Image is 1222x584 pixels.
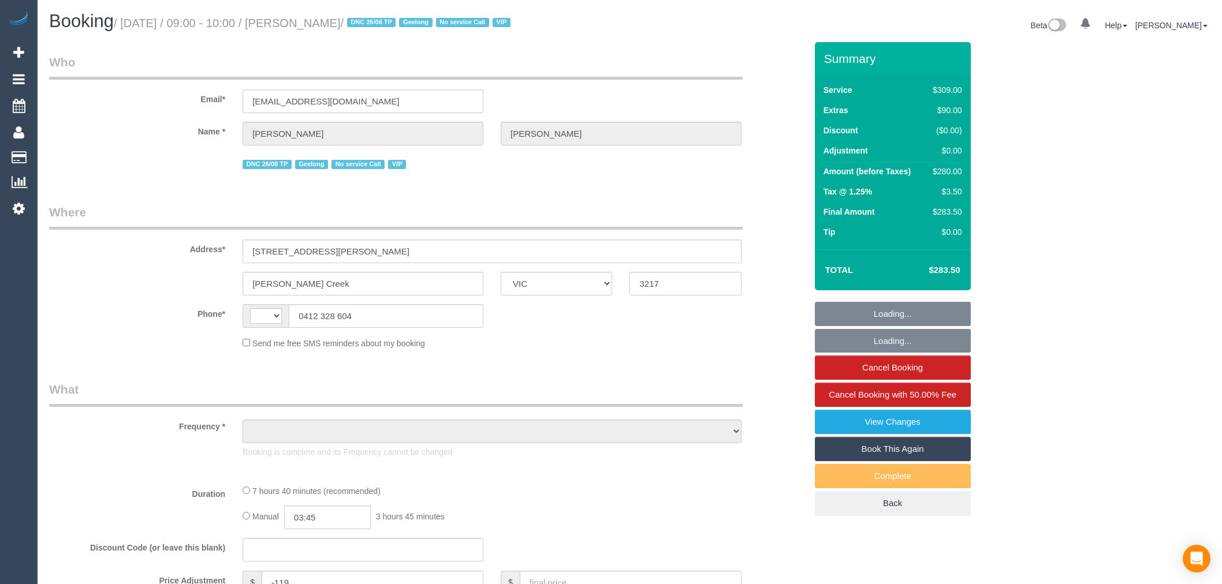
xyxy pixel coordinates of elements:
[815,491,971,515] a: Back
[824,166,911,177] label: Amount (before Taxes)
[824,186,872,197] label: Tax @ 1.25%
[829,390,956,399] span: Cancel Booking with 50.00% Fee
[40,538,234,553] label: Discount Code (or leave this blank)
[928,206,962,218] div: $283.50
[824,145,868,156] label: Adjustment
[824,52,965,65] h3: Summary
[928,186,962,197] div: $3.50
[824,226,836,238] label: Tip
[49,204,743,230] legend: Where
[252,512,279,521] span: Manual
[341,17,514,29] span: /
[815,437,971,461] a: Book This Again
[928,84,962,96] div: $309.00
[825,265,854,275] strong: Total
[928,166,962,177] div: $280.00
[7,12,30,28] img: Automaid Logo
[824,206,875,218] label: Final Amount
[40,417,234,432] label: Frequency *
[243,272,483,295] input: Suburb*
[815,355,971,380] a: Cancel Booking
[824,84,852,96] label: Service
[243,89,483,113] input: Email*
[388,160,406,169] span: VIP
[376,512,445,521] span: 3 hours 45 minutes
[824,125,858,136] label: Discount
[243,446,742,458] p: Booking is complete and its Frequency cannot be changed
[815,410,971,434] a: View Changes
[49,11,114,31] span: Booking
[1031,21,1067,30] a: Beta
[894,265,960,275] h4: $283.50
[399,18,432,27] span: Geelong
[501,122,742,145] input: Last Name*
[1135,21,1208,30] a: [PERSON_NAME]
[1047,18,1066,33] img: New interface
[928,145,962,156] div: $0.00
[928,226,962,238] div: $0.00
[40,304,234,320] label: Phone*
[815,383,971,407] a: Cancel Booking with 50.00% Fee
[289,304,483,328] input: Phone*
[40,484,234,500] label: Duration
[824,104,848,116] label: Extras
[347,18,396,27] span: DNC 26/08 TP
[1183,545,1210,572] div: Open Intercom Messenger
[49,54,743,80] legend: Who
[252,486,381,496] span: 7 hours 40 minutes (recommended)
[40,89,234,105] label: Email*
[40,122,234,137] label: Name *
[243,122,483,145] input: First Name*
[629,272,741,295] input: Post Code*
[493,18,511,27] span: VIP
[49,381,743,407] legend: What
[243,160,292,169] span: DNC 26/08 TP
[928,125,962,136] div: ($0.00)
[40,239,234,255] label: Address*
[331,160,385,169] span: No service Call
[1105,21,1127,30] a: Help
[252,339,425,348] span: Send me free SMS reminders about my booking
[114,17,514,29] small: / [DATE] / 09:00 - 10:00 / [PERSON_NAME]
[295,160,328,169] span: Geelong
[928,104,962,116] div: $90.00
[436,18,489,27] span: No service Call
